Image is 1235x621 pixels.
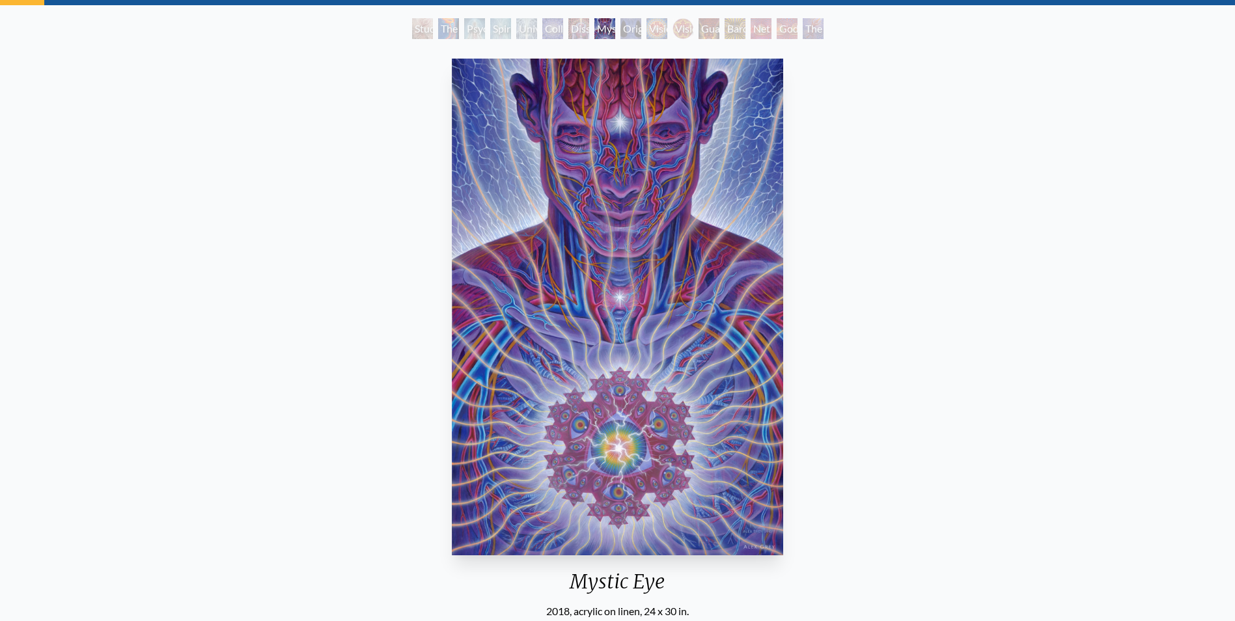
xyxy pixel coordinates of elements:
div: Vision Crystal [646,18,667,39]
div: Mystic Eye [447,570,789,603]
div: Collective Vision [542,18,563,39]
div: The Great Turn [803,18,824,39]
div: Spiritual Energy System [490,18,511,39]
div: Godself [777,18,798,39]
div: 2018, acrylic on linen, 24 x 30 in. [447,603,789,619]
img: Mystic-Eye-2018-Alex-Grey-watermarked.jpg [452,59,784,555]
div: Original Face [620,18,641,39]
div: Vision [PERSON_NAME] [673,18,693,39]
div: Bardo Being [725,18,745,39]
div: Mystic Eye [594,18,615,39]
div: Dissectional Art for Tool's Lateralus CD [568,18,589,39]
div: Psychic Energy System [464,18,485,39]
div: Guardian of Infinite Vision [699,18,719,39]
div: Study for the Great Turn [412,18,433,39]
div: The Torch [438,18,459,39]
div: Net of Being [751,18,771,39]
div: Universal Mind Lattice [516,18,537,39]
